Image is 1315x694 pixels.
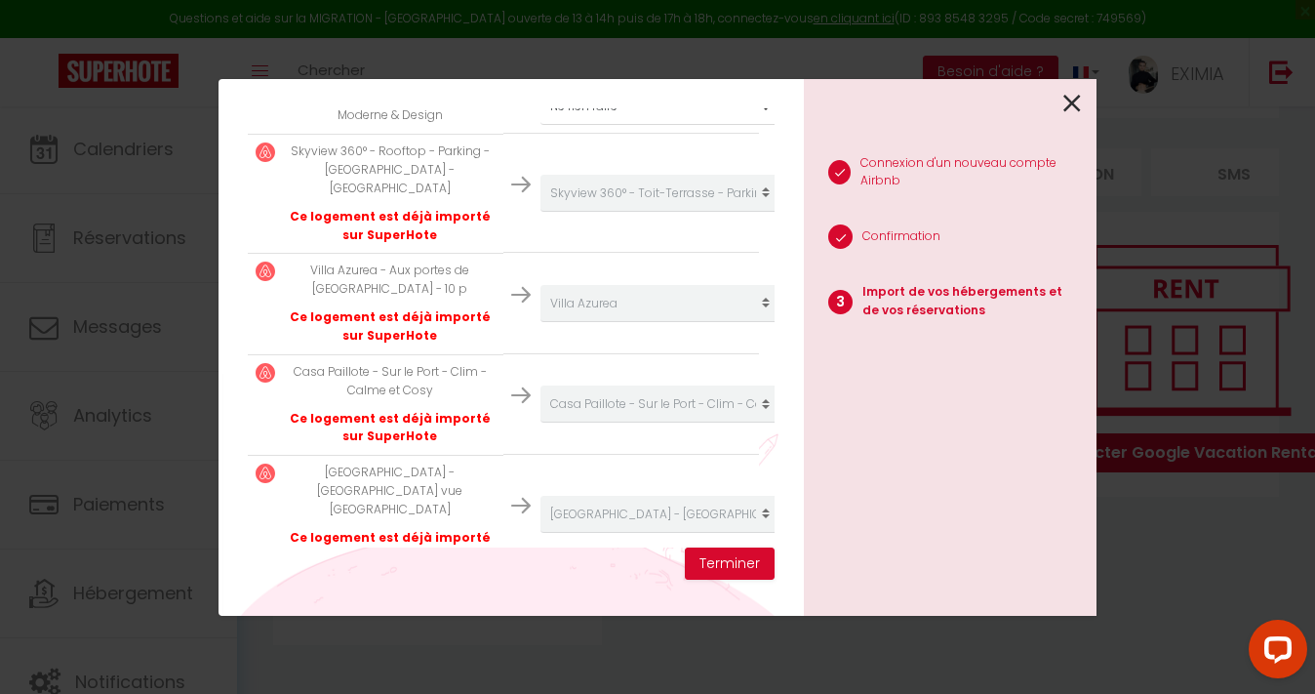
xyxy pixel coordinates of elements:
button: Terminer [685,548,775,581]
p: Import de vos hébergements et de vos réservations [862,283,1081,320]
p: Ce logement est déjà importé sur SuperHote [285,529,496,566]
p: Connexion d'un nouveau compte Airbnb [860,154,1081,191]
span: 3 [828,290,853,314]
p: Ce logement est déjà importé sur SuperHote [285,410,496,447]
p: Confirmation [862,227,940,246]
p: Ce logement est déjà importé sur SuperHote [285,208,496,245]
p: Casa Paillote - Sur le Port - Clim - Calme et Cosy [285,363,496,400]
p: Skyview 360° - Rooftop - Parking - [GEOGRAPHIC_DATA] - [GEOGRAPHIC_DATA] [285,143,496,198]
p: Villa Azurea - Aux portes de [GEOGRAPHIC_DATA] - 10 p [285,262,496,299]
p: [GEOGRAPHIC_DATA] - [GEOGRAPHIC_DATA] vue [GEOGRAPHIC_DATA] [285,464,496,519]
iframe: LiveChat chat widget [1233,612,1315,694]
p: Ce logement est déjà importé sur SuperHote [285,308,496,346]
